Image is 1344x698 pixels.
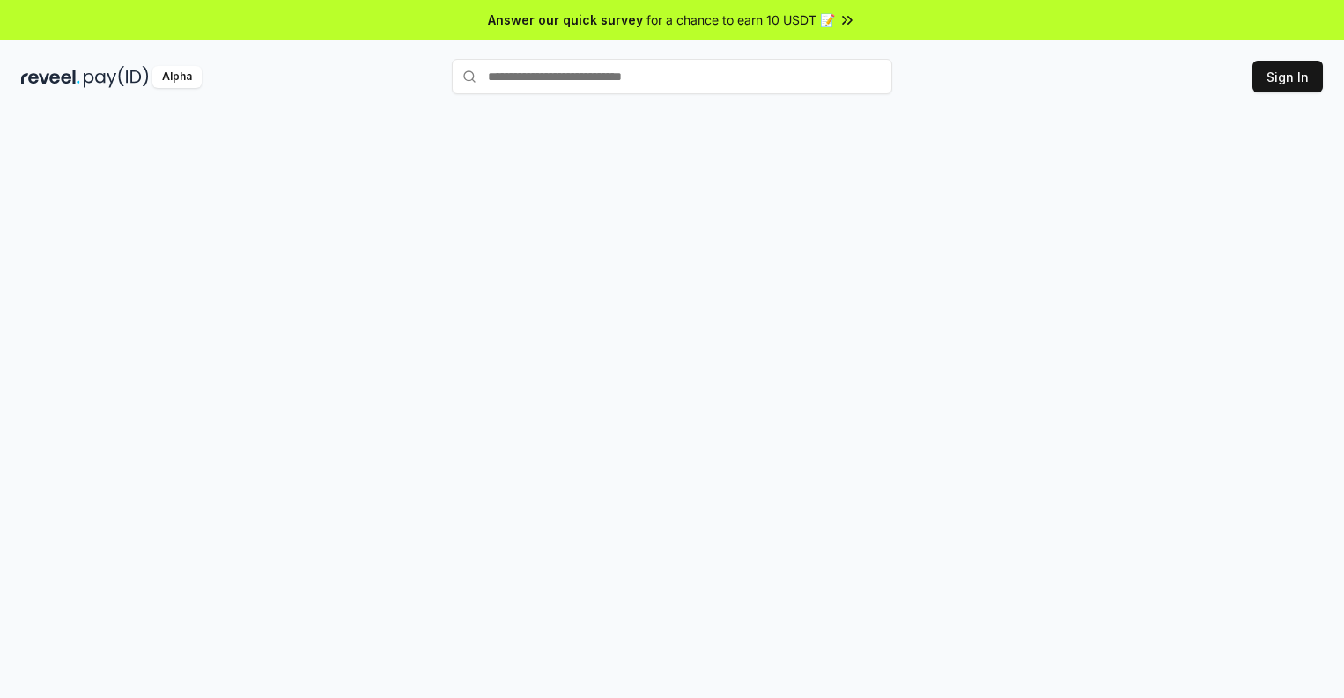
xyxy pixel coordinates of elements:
[21,66,80,88] img: reveel_dark
[84,66,149,88] img: pay_id
[1252,61,1323,92] button: Sign In
[488,11,643,29] span: Answer our quick survey
[152,66,202,88] div: Alpha
[646,11,835,29] span: for a chance to earn 10 USDT 📝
